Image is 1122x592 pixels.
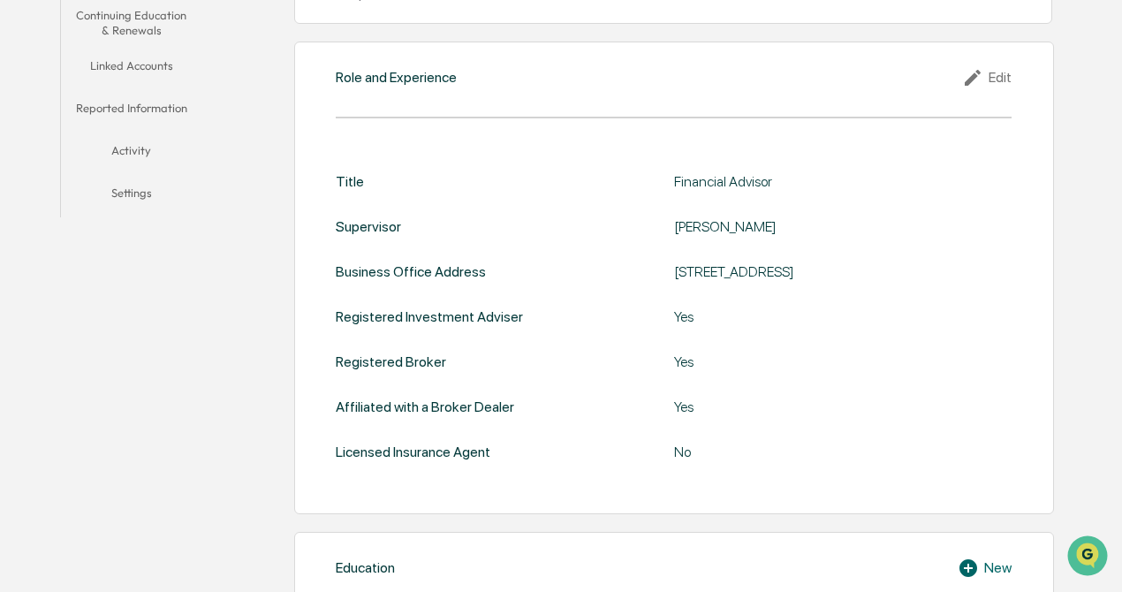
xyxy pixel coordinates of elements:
[18,37,322,65] p: How can we help?
[125,299,214,313] a: Powered byPylon
[962,67,1012,88] div: Edit
[11,216,121,247] a: 🖐️Preclearance
[336,173,364,190] div: Title
[300,140,322,162] button: Start new chat
[674,353,1012,370] div: Yes
[61,175,201,217] button: Settings
[35,256,111,274] span: Data Lookup
[60,135,290,153] div: Start new chat
[674,308,1012,325] div: Yes
[336,398,514,415] div: Affiliated with a Broker Dealer
[128,224,142,239] div: 🗄️
[46,80,292,99] input: Clear
[11,249,118,281] a: 🔎Data Lookup
[336,308,523,325] div: Registered Investment Adviser
[146,223,219,240] span: Attestations
[18,135,49,167] img: 1746055101610-c473b297-6a78-478c-a979-82029cc54cd1
[336,69,457,86] div: Role and Experience
[60,153,224,167] div: We're available if you need us!
[674,398,1012,415] div: Yes
[674,173,1012,190] div: Financial Advisor
[336,444,490,460] div: Licensed Insurance Agent
[176,300,214,313] span: Pylon
[336,263,486,280] div: Business Office Address
[674,218,1012,235] div: [PERSON_NAME]
[61,48,201,90] button: Linked Accounts
[958,558,1012,579] div: New
[336,353,446,370] div: Registered Broker
[1065,534,1113,581] iframe: Open customer support
[336,218,401,235] div: Supervisor
[18,258,32,272] div: 🔎
[674,444,1012,460] div: No
[336,559,395,576] div: Education
[61,90,201,133] button: Reported Information
[674,263,1012,280] div: [STREET_ADDRESS]
[121,216,226,247] a: 🗄️Attestations
[35,223,114,240] span: Preclearance
[18,224,32,239] div: 🖐️
[61,133,201,175] button: Activity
